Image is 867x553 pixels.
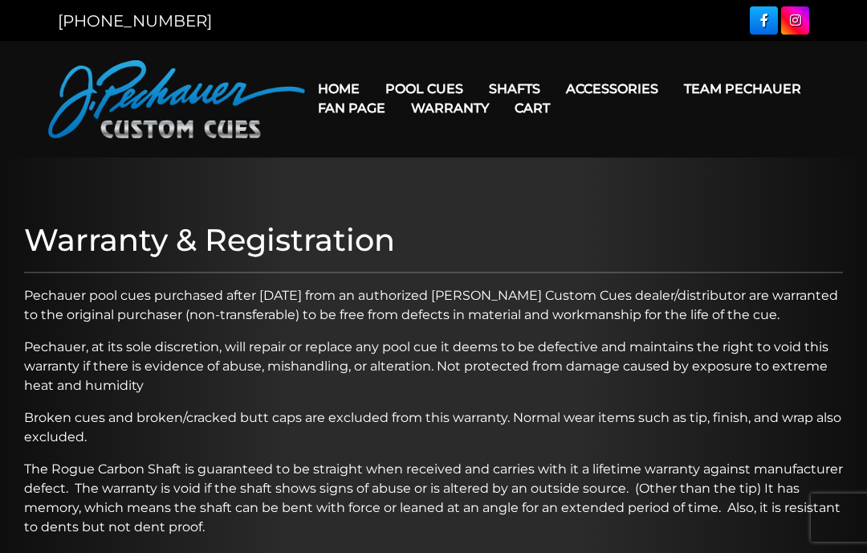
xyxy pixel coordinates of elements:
p: Pechauer pool cues purchased after [DATE] from an authorized [PERSON_NAME] Custom Cues dealer/dis... [24,286,843,325]
a: [PHONE_NUMBER] [58,11,212,31]
p: Broken cues and broken/cracked butt caps are excluded from this warranty. Normal wear items such ... [24,408,843,447]
p: The Rogue Carbon Shaft is guaranteed to be straight when received and carries with it a lifetime ... [24,460,843,537]
a: Fan Page [305,88,398,129]
a: Warranty [398,88,502,129]
p: Pechauer, at its sole discretion, will repair or replace any pool cue it deems to be defective an... [24,338,843,395]
a: Cart [502,88,563,129]
img: Pechauer Custom Cues [48,60,305,138]
a: Pool Cues [372,68,476,109]
a: Team Pechauer [671,68,814,109]
a: Shafts [476,68,553,109]
a: Accessories [553,68,671,109]
h1: Warranty & Registration [24,222,843,259]
a: Home [305,68,372,109]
